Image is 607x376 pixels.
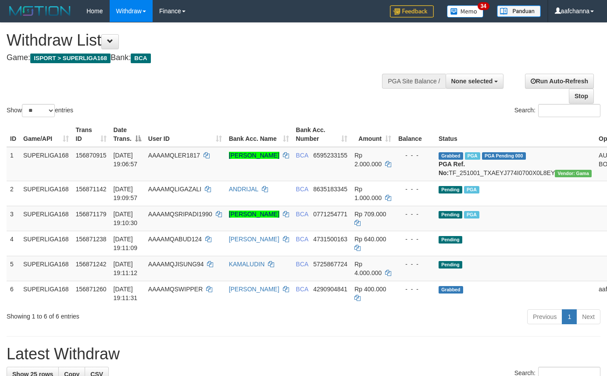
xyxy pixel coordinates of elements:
[525,74,594,89] a: Run Auto-Refresh
[398,235,432,244] div: - - -
[398,260,432,269] div: - - -
[439,161,465,176] b: PGA Ref. No:
[435,122,595,147] th: Status
[7,32,396,49] h1: Withdraw List
[354,261,382,276] span: Rp 4.000.000
[439,286,463,294] span: Grabbed
[148,261,204,268] span: AAAAMQJISUNG94
[7,104,73,117] label: Show entries
[439,261,462,269] span: Pending
[514,104,600,117] label: Search:
[114,261,138,276] span: [DATE] 19:11:12
[148,211,212,218] span: AAAAMQSRIPADI1990
[296,211,308,218] span: BCA
[313,211,347,218] span: Copy 0771254771 to clipboard
[148,236,202,243] span: AAAAMQABUD124
[229,211,279,218] a: [PERSON_NAME]
[148,152,200,159] span: AAAAMQLER1817
[382,74,445,89] div: PGA Site Balance /
[76,186,107,193] span: 156871142
[148,286,203,293] span: AAAAMQSWIPPER
[390,5,434,18] img: Feedback.jpg
[296,236,308,243] span: BCA
[576,309,600,324] a: Next
[447,5,484,18] img: Button%20Memo.svg
[30,54,111,63] span: ISPORT > SUPERLIGA168
[482,152,526,160] span: PGA Pending
[439,186,462,193] span: Pending
[229,186,258,193] a: ANDRIJAL
[229,286,279,293] a: [PERSON_NAME]
[148,186,201,193] span: AAAAMQLIGAZALI
[354,236,386,243] span: Rp 640.000
[225,122,293,147] th: Bank Acc. Name: activate to sort column ascending
[562,309,577,324] a: 1
[398,210,432,218] div: - - -
[569,89,594,104] a: Stop
[76,286,107,293] span: 156871260
[7,256,20,281] td: 5
[395,122,435,147] th: Balance
[296,152,308,159] span: BCA
[114,152,138,168] span: [DATE] 19:06:57
[296,261,308,268] span: BCA
[229,261,265,268] a: KAMALUDIN
[20,147,72,181] td: SUPERLIGA168
[538,104,600,117] input: Search:
[464,186,479,193] span: Marked by aafsoycanthlai
[229,152,279,159] a: [PERSON_NAME]
[293,122,351,147] th: Bank Acc. Number: activate to sort column ascending
[22,104,55,117] select: Showentries
[7,4,73,18] img: MOTION_logo.png
[114,286,138,301] span: [DATE] 19:11:31
[20,181,72,206] td: SUPERLIGA168
[354,286,386,293] span: Rp 400.000
[110,122,145,147] th: Date Trans.: activate to sort column descending
[439,211,462,218] span: Pending
[446,74,504,89] button: None selected
[20,281,72,306] td: SUPERLIGA168
[313,152,347,159] span: Copy 6595233155 to clipboard
[7,122,20,147] th: ID
[7,206,20,231] td: 3
[527,309,562,324] a: Previous
[7,345,600,363] h1: Latest Withdraw
[439,152,463,160] span: Grabbed
[313,261,347,268] span: Copy 5725867724 to clipboard
[7,181,20,206] td: 2
[313,286,347,293] span: Copy 4290904841 to clipboard
[7,231,20,256] td: 4
[398,185,432,193] div: - - -
[114,211,138,226] span: [DATE] 19:10:30
[451,78,493,85] span: None selected
[76,152,107,159] span: 156870915
[76,236,107,243] span: 156871238
[7,54,396,62] h4: Game: Bank:
[398,151,432,160] div: - - -
[296,286,308,293] span: BCA
[439,236,462,244] span: Pending
[145,122,225,147] th: User ID: activate to sort column ascending
[296,186,308,193] span: BCA
[229,236,279,243] a: [PERSON_NAME]
[7,147,20,181] td: 1
[465,152,480,160] span: Marked by aafsoycanthlai
[76,211,107,218] span: 156871179
[497,5,541,17] img: panduan.png
[435,147,595,181] td: TF_251001_TXAEYJ774I0700X0L8EY
[354,186,382,201] span: Rp 1.000.000
[313,186,347,193] span: Copy 8635183345 to clipboard
[555,170,592,177] span: Vendor URL: https://trx31.1velocity.biz
[20,231,72,256] td: SUPERLIGA168
[131,54,150,63] span: BCA
[464,211,479,218] span: Marked by aafsoycanthlai
[354,211,386,218] span: Rp 709.000
[313,236,347,243] span: Copy 4731500163 to clipboard
[7,308,246,321] div: Showing 1 to 6 of 6 entries
[114,236,138,251] span: [DATE] 19:11:09
[72,122,110,147] th: Trans ID: activate to sort column ascending
[398,285,432,294] div: - - -
[351,122,395,147] th: Amount: activate to sort column ascending
[478,2,489,10] span: 34
[114,186,138,201] span: [DATE] 19:09:57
